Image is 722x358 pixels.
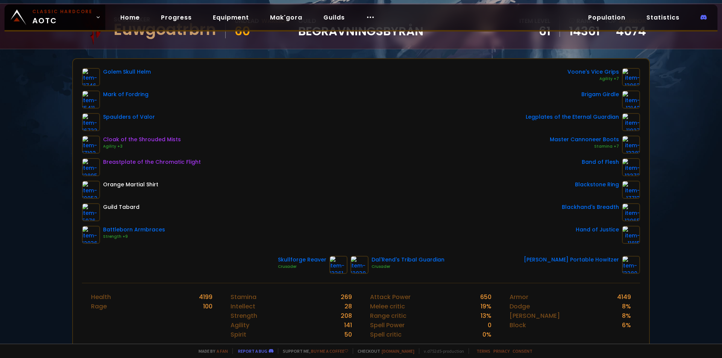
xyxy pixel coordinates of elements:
a: Report a bug [238,348,267,354]
div: Dal'Rend's Tribal Guardian [372,256,444,264]
a: Terms [476,348,490,354]
img: item-12939 [350,256,369,274]
div: Block [510,320,526,330]
div: Skullforge Reaver [278,256,326,264]
div: 208 [341,311,352,320]
span: BEGRAVNINGSBYRÅN [298,26,423,37]
a: Population [582,10,631,25]
div: Rage [91,302,107,311]
a: Home [114,10,146,25]
div: [PERSON_NAME] Portable Howitzer [524,256,619,264]
img: item-13380 [622,256,640,274]
div: Spirit [231,330,246,339]
a: Classic HardcoreAOTC [5,5,105,30]
span: Checkout [353,348,414,354]
div: Stamina +7 [550,144,619,150]
a: Equipment [207,10,255,25]
img: item-11815 [622,226,640,244]
div: Health [91,292,111,302]
img: item-13381 [622,136,640,154]
img: item-17102 [82,136,100,154]
div: 0 [488,320,491,330]
div: Strength +9 [103,234,165,240]
div: Stamina [231,292,256,302]
div: 19 % [481,302,491,311]
img: item-13361 [329,256,347,274]
small: Classic Hardcore [32,8,93,15]
img: item-10052 [82,181,100,199]
div: Agility +7 [567,76,619,82]
div: Mark of Fordring [103,91,149,98]
div: 4149 [617,292,631,302]
div: Blackstone Ring [575,181,619,189]
div: Agility +3 [103,144,181,150]
div: Band of Flesh [582,158,619,166]
div: [PERSON_NAME] [510,311,560,320]
img: item-11746 [82,68,100,86]
div: 100 [203,302,212,311]
div: 8 % [622,302,631,311]
img: item-13965 [622,203,640,221]
div: Spell Power [370,320,405,330]
div: Master Cannoneer Boots [550,136,619,144]
span: Made by [194,348,228,354]
div: Attack Power [370,292,411,302]
img: item-12895 [82,158,100,176]
a: Consent [513,348,532,354]
div: Brigam Girdle [581,91,619,98]
img: item-13142 [622,91,640,109]
div: Breastplate of the Chromatic Flight [103,158,201,166]
div: Guild Tabard [103,203,140,211]
span: AOTC [32,8,93,26]
div: Battleborn Armbraces [103,226,165,234]
span: v. d752d5 - production [419,348,464,354]
div: Dodge [510,302,530,311]
div: 0 % [482,330,491,339]
div: 6 % [622,320,631,330]
a: [DOMAIN_NAME] [382,348,414,354]
img: item-16733 [82,113,100,131]
div: 28 [344,302,352,311]
div: guild [298,16,423,37]
a: Guilds [317,10,351,25]
div: Cloak of the Shrouded Mists [103,136,181,144]
div: Euwgoatrbrn [114,24,216,35]
div: Agility [231,320,249,330]
img: item-13373 [622,158,640,176]
div: 4199 [199,292,212,302]
img: item-17713 [622,181,640,199]
div: Hand of Justice [576,226,619,234]
div: Orange Martial Shirt [103,181,158,189]
div: 13 % [481,311,491,320]
div: Golem Skull Helm [103,68,151,76]
div: 650 [480,292,491,302]
a: 14361 [569,26,600,37]
div: Voone's Vice Grips [567,68,619,76]
div: 8 % [622,311,631,320]
div: Spell critic [370,330,402,339]
div: Legplates of the Eternal Guardian [526,113,619,121]
img: item-15411 [82,91,100,109]
div: Melee critic [370,302,405,311]
img: item-12936 [82,226,100,244]
div: Strength [231,311,257,320]
img: item-13963 [622,68,640,86]
div: 141 [344,320,352,330]
div: Blackhand's Breadth [562,203,619,211]
a: a fan [217,348,228,354]
div: 269 [341,292,352,302]
a: Privacy [493,348,510,354]
div: Armor [510,292,528,302]
div: Crusader [278,264,326,270]
a: Mak'gora [264,10,308,25]
a: Statistics [640,10,686,25]
span: Support me, [278,348,348,354]
div: Intellect [231,302,255,311]
div: Spaulders of Valor [103,113,155,121]
a: Progress [155,10,198,25]
img: item-11927 [622,113,640,131]
div: Crusader [372,264,444,270]
img: item-5976 [82,203,100,221]
a: Buy me a coffee [311,348,348,354]
div: Range critic [370,311,407,320]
